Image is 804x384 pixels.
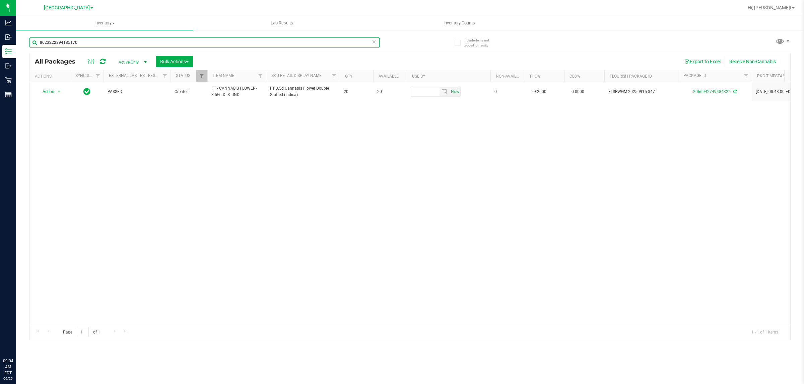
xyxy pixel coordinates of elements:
[449,87,460,96] span: select
[57,327,106,337] span: Page of 1
[528,87,550,97] span: 29.2000
[37,87,55,96] span: Action
[5,34,12,40] inline-svg: Inbound
[680,56,725,67] button: Export to Excel
[344,89,369,95] span: 20
[5,77,12,84] inline-svg: Retail
[55,87,63,96] span: select
[75,73,101,78] a: Sync Status
[569,74,580,79] a: CBD%
[29,37,380,47] input: Search Package ID, Item Name, SKU, Lot or Part Number...
[693,89,731,94] a: 2066942749484322
[725,56,780,67] button: Receive Non-Cannabis
[211,85,262,98] span: FT - CANNABIS FLOWER - 3.5G - DLS - IND
[108,89,166,95] span: PASSED
[5,63,12,69] inline-svg: Outbound
[449,87,461,97] span: Set Current date
[193,16,371,30] a: Lab Results
[683,73,706,78] a: Package ID
[440,87,449,96] span: select
[3,376,13,381] p: 09/25
[35,74,67,79] div: Actions
[494,89,520,95] span: 0
[372,37,376,46] span: Clear
[3,358,13,376] p: 09:04 AM EDT
[434,20,484,26] span: Inventory Counts
[608,89,674,95] span: FLSRWGM-20250915-347
[35,58,82,65] span: All Packages
[5,48,12,55] inline-svg: Inventory
[329,70,340,82] a: Filter
[464,38,497,48] span: Include items not tagged for facility
[16,16,193,30] a: Inventory
[255,70,266,82] a: Filter
[529,74,540,79] a: THC%
[568,87,588,97] span: 0.0000
[757,74,796,78] a: Pkg Timestamp
[83,87,90,96] span: In Sync
[213,73,234,78] a: Item Name
[92,70,104,82] a: Filter
[159,70,171,82] a: Filter
[496,74,526,79] a: Non-Available
[379,74,399,79] a: Available
[196,70,207,82] a: Filter
[44,5,90,11] span: [GEOGRAPHIC_DATA]
[262,20,302,26] span: Lab Results
[412,74,425,79] a: Use By
[175,89,203,95] span: Created
[5,19,12,26] inline-svg: Analytics
[756,89,793,95] span: [DATE] 08:48:00 EDT
[377,89,403,95] span: 20
[732,89,737,94] span: Sync from Compliance System
[371,16,548,30] a: Inventory Counts
[748,5,791,10] span: Hi, [PERSON_NAME]!
[741,70,752,82] a: Filter
[156,56,193,67] button: Bulk Actions
[345,74,352,79] a: Qty
[176,73,190,78] a: Status
[160,59,189,64] span: Bulk Actions
[109,73,161,78] a: External Lab Test Result
[610,74,652,79] a: Flourish Package ID
[77,327,89,337] input: 1
[271,73,322,78] a: Sku Retail Display Name
[5,91,12,98] inline-svg: Reports
[746,327,784,337] span: 1 - 1 of 1 items
[270,85,336,98] span: FT 3.5g Cannabis Flower Double Stuffed (Indica)
[16,20,193,26] span: Inventory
